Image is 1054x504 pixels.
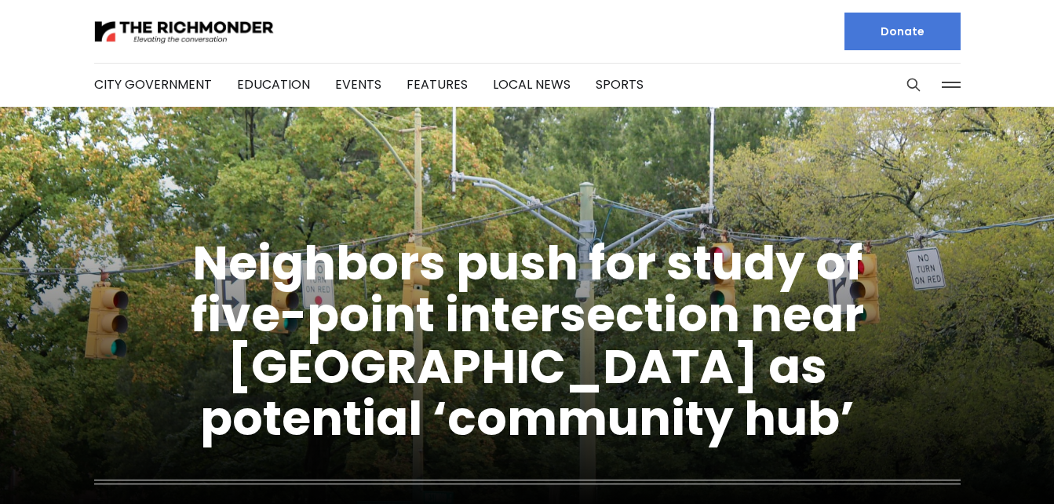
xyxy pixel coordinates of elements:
[191,230,864,451] a: Neighbors push for study of five-point intersection near [GEOGRAPHIC_DATA] as potential ‘communit...
[94,75,212,93] a: City Government
[844,13,961,50] a: Donate
[921,427,1054,504] iframe: portal-trigger
[493,75,571,93] a: Local News
[335,75,381,93] a: Events
[407,75,468,93] a: Features
[94,18,275,46] img: The Richmonder
[596,75,644,93] a: Sports
[237,75,310,93] a: Education
[902,73,925,97] button: Search this site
